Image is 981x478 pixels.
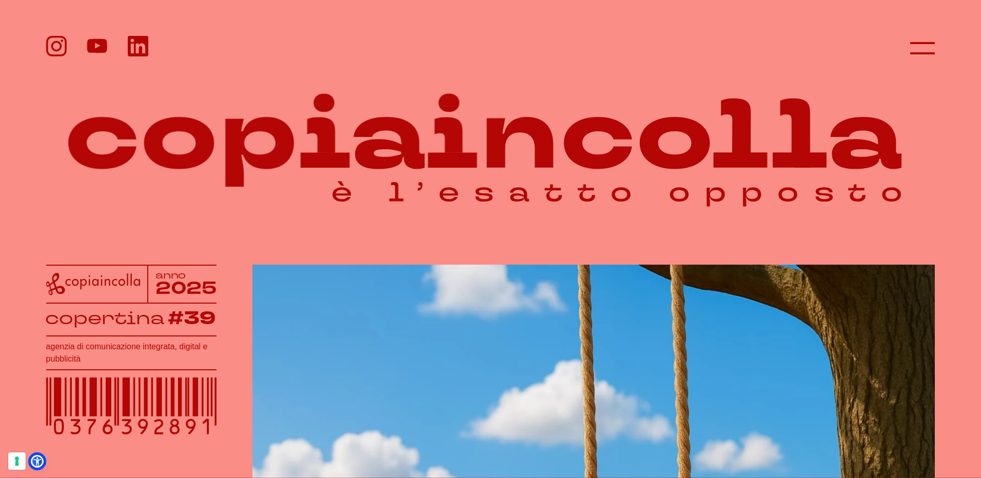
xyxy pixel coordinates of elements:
[155,276,217,300] tspan: 2025
[31,455,44,468] a: Open Accessibility Menu
[155,269,186,282] tspan: anno
[168,306,216,331] tspan: #39
[46,341,217,365] h1: agenzia di comunicazione integrata, digital e pubblicità
[8,452,26,470] button: Le tue preferenze relative al consenso per le tecnologie di tracciamento
[45,306,164,330] tspan: copertina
